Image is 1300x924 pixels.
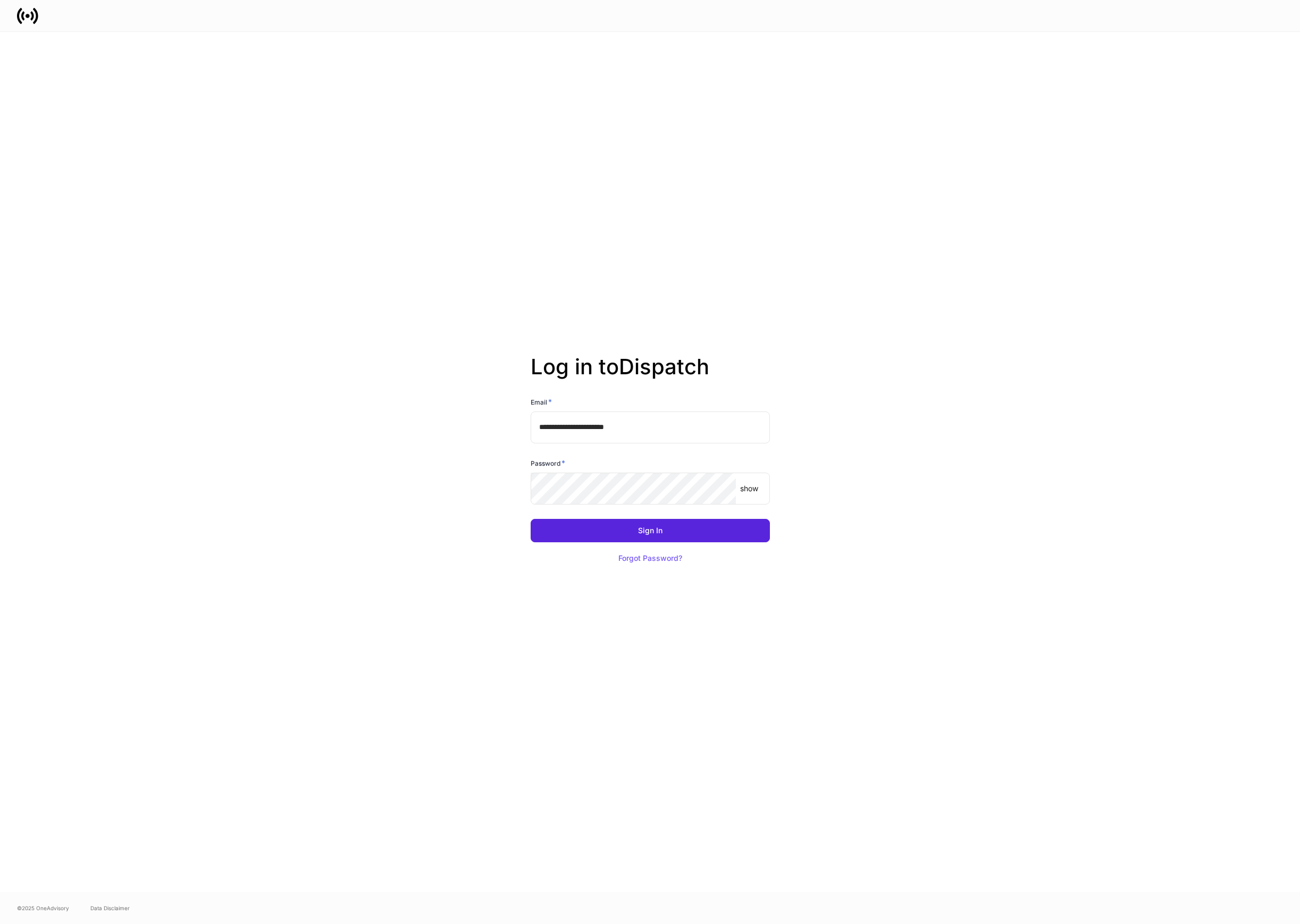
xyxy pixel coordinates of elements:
[531,519,770,542] button: Sign In
[90,904,130,912] a: Data Disclaimer
[531,397,552,407] h6: Email
[17,904,69,912] span: © 2025 OneAdvisory
[740,483,758,494] p: show
[531,354,770,397] h2: Log in to Dispatch
[605,547,695,570] button: Forgot Password?
[531,458,565,468] h6: Password
[638,527,662,534] div: Sign In
[618,555,682,562] div: Forgot Password?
